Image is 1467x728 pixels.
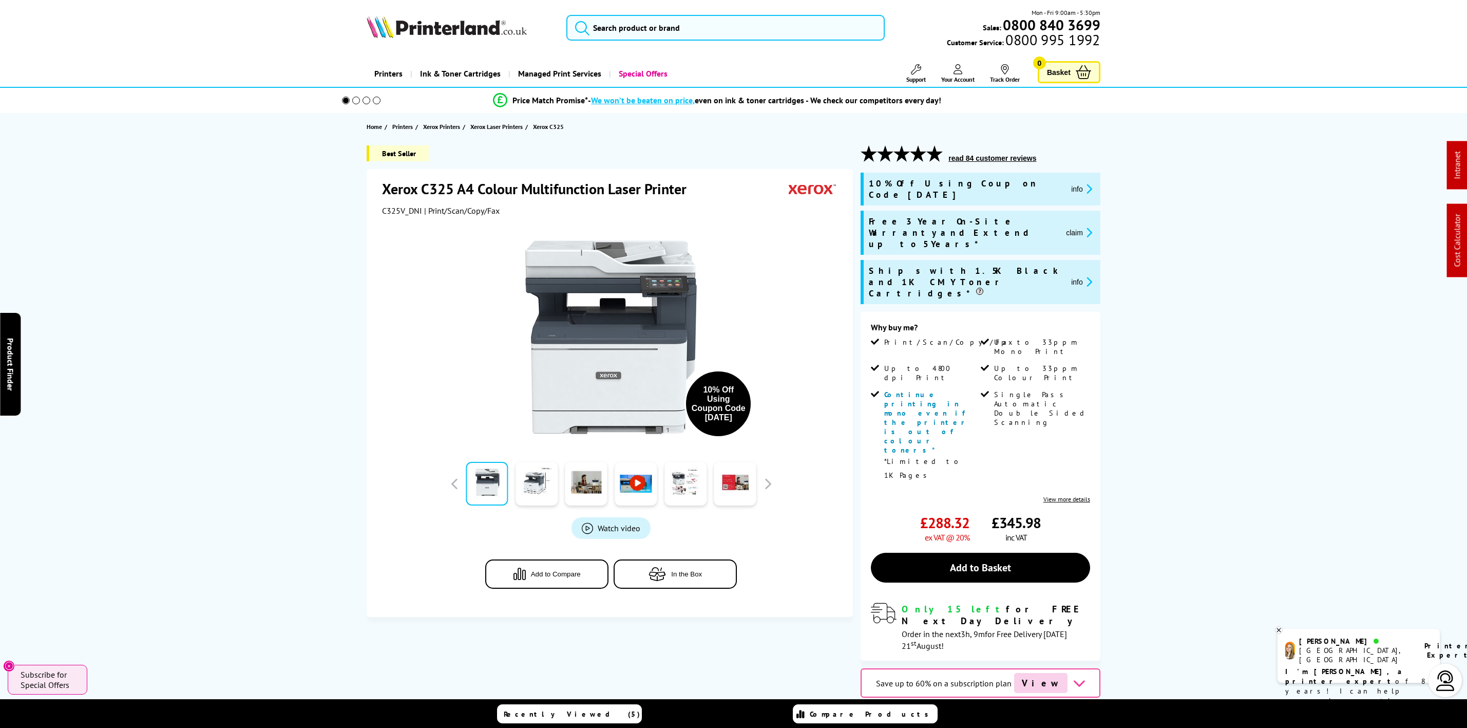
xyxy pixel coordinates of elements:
[367,121,385,132] a: Home
[1004,35,1100,45] span: 0800 995 1992
[531,570,581,578] span: Add to Compare
[392,121,415,132] a: Printers
[1043,495,1090,503] a: View more details
[423,121,463,132] a: Xerox Printers
[1063,227,1095,238] button: promo-description
[424,206,500,216] span: | Print/Scan/Copy/Fax
[367,121,382,132] span: Home
[869,265,1063,299] span: Ships with 1.5K Black and 1K CMY Toner Cartridges*
[911,639,917,648] sup: st
[392,121,413,132] span: Printers
[533,123,564,130] span: Xerox C325
[1068,183,1095,195] button: promo-description
[382,206,422,216] span: C325V_DNI
[1452,152,1462,179] a: Intranet
[566,15,884,41] input: Search product or brand
[367,145,429,161] span: Best Seller
[1452,214,1462,267] a: Cost Calculator
[470,121,525,132] a: Xerox Laser Printers
[614,559,737,589] button: In the Box
[876,678,1012,688] span: Save up to 60% on a subscription plan
[869,216,1058,250] span: Free 3 Year On-Site Warranty and Extend up to 5 Years*
[21,669,77,690] span: Subscribe for Special Offers
[871,603,1090,650] div: modal_delivery
[793,704,938,723] a: Compare Products
[497,704,642,723] a: Recently Viewed (5)
[1285,642,1295,660] img: amy-livechat.png
[1047,65,1071,79] span: Basket
[504,710,640,719] span: Recently Viewed (5)
[990,64,1020,83] a: Track Order
[1003,15,1100,34] b: 0800 840 3699
[1285,667,1405,686] b: I'm [PERSON_NAME], a printer expert
[691,385,746,422] div: 10% Off Using Coupon Code [DATE]
[884,390,970,455] span: Continue printing in mono even if the printer is out of colour toners*
[410,61,508,87] a: Ink & Toner Cartridges
[1068,276,1095,288] button: promo-description
[609,61,675,87] a: Special Offers
[994,338,1088,356] span: Up to 33ppm Mono Print
[1001,20,1100,30] a: 0800 840 3699
[902,629,1067,651] span: Order in the next for Free Delivery [DATE] 21 August!
[1038,61,1100,83] a: Basket 0
[588,95,941,105] div: - even on ink & toner cartridges - We check our competitors every day!
[810,710,934,719] span: Compare Products
[1005,532,1027,543] span: inc VAT
[884,455,978,482] p: *Limited to 1K Pages
[1299,637,1412,646] div: [PERSON_NAME]
[871,322,1090,338] div: Why buy me?
[941,64,975,83] a: Your Account
[902,603,1006,615] span: Only 15 left
[902,603,1090,627] div: for FREE Next Day Delivery
[945,154,1039,163] button: read 84 customer reviews
[789,179,836,198] img: Xerox
[1033,57,1046,69] span: 0
[871,553,1090,583] a: Add to Basket
[367,15,554,40] a: Printerland Logo
[884,338,1016,347] span: Print/Scan/Copy/Fax
[382,179,697,198] h1: Xerox C325 A4 Colour Multifunction Laser Printer
[941,76,975,83] span: Your Account
[598,523,640,533] span: Watch video
[961,629,985,639] span: 3h, 9m
[420,61,501,87] span: Ink & Toner Cartridges
[1032,8,1100,17] span: Mon - Fri 9:00am - 5:30pm
[328,91,1107,109] li: modal_Promise
[925,532,969,543] span: ex VAT @ 20%
[5,338,15,390] span: Product Finder
[510,236,712,438] img: Xerox C325
[884,364,978,382] span: Up to 4800 dpi Print
[470,121,523,132] span: Xerox Laser Printers
[1285,667,1432,716] p: of 8 years! I can help you choose the right product
[3,660,15,672] button: Close
[906,76,926,83] span: Support
[1299,646,1412,664] div: [GEOGRAPHIC_DATA], [GEOGRAPHIC_DATA]
[994,364,1088,382] span: Up to 33ppm Colour Print
[671,570,702,578] span: In the Box
[1014,673,1068,693] span: View
[992,513,1041,532] span: £345.98
[994,390,1088,427] span: Single Pass Automatic Double Sided Scanning
[571,517,651,539] a: Product_All_Videos
[983,23,1001,32] span: Sales:
[423,121,460,132] span: Xerox Printers
[869,178,1063,200] span: 10% Off Using Coupon Code [DATE]
[591,95,695,105] span: We won’t be beaten on price,
[512,95,588,105] span: Price Match Promise*
[920,513,969,532] span: £288.32
[367,61,410,87] a: Printers
[947,35,1100,47] span: Customer Service:
[508,61,609,87] a: Managed Print Services
[1435,670,1456,691] img: user-headset-light.svg
[906,64,926,83] a: Support
[485,559,608,589] button: Add to Compare
[367,15,527,38] img: Printerland Logo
